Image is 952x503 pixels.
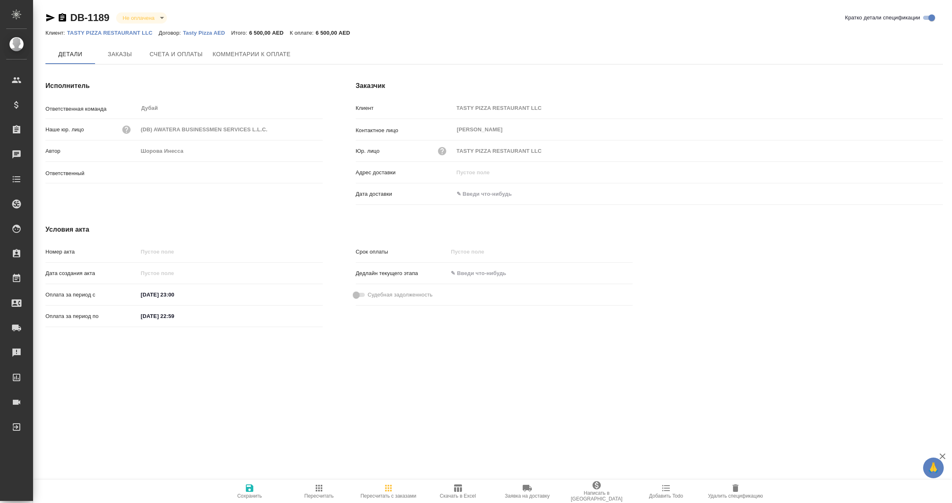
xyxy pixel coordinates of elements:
[249,30,290,36] p: 6 500,00 AED
[368,291,433,299] span: Судебная задолженность
[67,29,159,36] a: TASTY PIZZA RESTAURANT LLC
[45,81,323,91] h4: Исполнитель
[454,188,526,200] input: ✎ Введи что-нибудь
[356,104,454,112] p: Клиент
[356,248,448,256] p: Срок оплаты
[231,30,249,36] p: Итого:
[138,289,210,301] input: ✎ Введи что-нибудь
[356,81,943,91] h4: Заказчик
[138,310,210,322] input: ✎ Введи что-нибудь
[138,145,323,157] input: Пустое поле
[70,12,109,23] a: DB-1189
[138,267,210,279] input: Пустое поле
[138,123,323,135] input: Пустое поле
[45,30,67,36] p: Клиент:
[50,49,90,59] span: Детали
[316,30,356,36] p: 6 500,00 AED
[356,126,454,135] p: Контактное лицо
[356,269,448,278] p: Дедлайн текущего этапа
[120,14,157,21] button: Не оплачена
[454,166,943,178] input: Пустое поле
[45,269,138,278] p: Дата создания акта
[45,147,138,155] p: Автор
[356,190,454,198] p: Дата доставки
[45,312,138,320] p: Оплата за период по
[57,13,67,23] button: Скопировать ссылку
[159,30,183,36] p: Договор:
[318,172,320,173] button: Open
[845,14,920,22] span: Кратко детали спецификации
[926,459,940,477] span: 🙏
[213,49,291,59] span: Комментарии к оплате
[116,12,167,24] div: Не оплачена
[45,105,138,113] p: Ответственная команда
[45,13,55,23] button: Скопировать ссылку для ЯМессенджера
[150,49,203,59] span: Счета и оплаты
[454,145,943,157] input: Пустое поле
[290,30,316,36] p: К оплате:
[923,458,944,478] button: 🙏
[45,291,138,299] p: Оплата за период с
[67,30,159,36] p: TASTY PIZZA RESTAURANT LLC
[448,246,520,258] input: Пустое поле
[45,225,633,235] h4: Условия акта
[183,29,231,36] a: Tasty Pizza AED
[356,147,380,155] p: Юр. лицо
[448,267,520,279] input: ✎ Введи что-нибудь
[356,168,454,177] p: Адрес доставки
[45,169,138,178] p: Ответственный
[100,49,140,59] span: Заказы
[45,248,138,256] p: Номер акта
[45,126,84,134] p: Наше юр. лицо
[454,102,943,114] input: Пустое поле
[138,246,323,258] input: Пустое поле
[183,30,231,36] p: Tasty Pizza AED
